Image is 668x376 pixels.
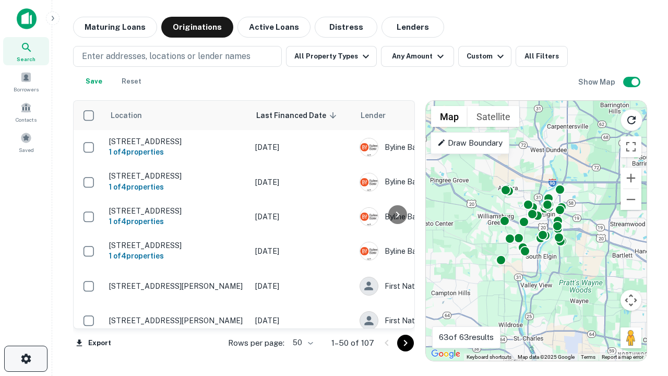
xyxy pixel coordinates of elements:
button: Any Amount [381,46,454,67]
button: Lenders [381,17,444,38]
p: [DATE] [255,280,349,292]
h6: 1 of 4 properties [109,146,245,158]
h6: 1 of 4 properties [109,181,245,193]
button: Show street map [431,106,468,127]
span: Location [110,109,156,122]
div: 0 0 [426,101,647,361]
a: Contacts [3,98,49,126]
p: [STREET_ADDRESS] [109,206,245,216]
a: Terms (opens in new tab) [581,354,595,360]
div: Byline Bank [360,242,516,261]
button: All Filters [516,46,568,67]
img: picture [360,242,378,260]
a: Report a map error [602,354,643,360]
p: [STREET_ADDRESS][PERSON_NAME] [109,281,245,291]
div: 50 [289,335,315,350]
h6: Show Map [578,76,617,88]
img: picture [360,208,378,226]
p: [STREET_ADDRESS] [109,241,245,250]
button: Distress [315,17,377,38]
a: Open this area in Google Maps (opens a new window) [428,347,463,361]
img: picture [360,173,378,191]
button: Save your search to get updates of matches that match your search criteria. [77,71,111,92]
p: Enter addresses, locations or lender names [82,50,250,63]
p: [STREET_ADDRESS] [109,171,245,181]
button: Reset [115,71,148,92]
div: Byline Bank [360,138,516,157]
span: Saved [19,146,34,154]
p: 63 of 63 results [439,331,494,344]
span: Search [17,55,35,63]
div: Byline Bank [360,173,516,192]
button: Enter addresses, locations or lender names [73,46,282,67]
p: Rows per page: [228,337,284,349]
p: [DATE] [255,315,349,326]
button: Toggle fullscreen view [621,136,641,157]
span: Lender [361,109,386,122]
div: First Nations Bank [360,311,516,330]
button: Active Loans [237,17,311,38]
span: Contacts [16,115,37,124]
button: Maturing Loans [73,17,157,38]
p: [DATE] [255,177,349,188]
span: Last Financed Date [256,109,340,122]
p: [STREET_ADDRESS] [109,137,245,146]
a: Search [3,37,49,65]
button: Zoom in [621,168,641,189]
button: All Property Types [286,46,377,67]
div: First Nations Bank [360,277,516,296]
span: Map data ©2025 Google [518,354,575,360]
img: Google [428,347,463,361]
div: Custom [467,50,507,63]
h6: 1 of 4 properties [109,250,245,262]
iframe: Chat Widget [616,259,668,309]
button: Zoom out [621,189,641,210]
p: 1–50 of 107 [331,337,374,349]
button: Originations [161,17,233,38]
button: Show satellite imagery [468,106,519,127]
button: Custom [458,46,511,67]
p: [DATE] [255,245,349,257]
p: Draw Boundary [437,137,503,149]
th: Lender [354,101,521,130]
button: Keyboard shortcuts [467,354,511,361]
img: picture [360,138,378,156]
button: Export [73,335,114,351]
div: Byline Bank [360,207,516,226]
p: [DATE] [255,211,349,222]
h6: 1 of 4 properties [109,216,245,227]
th: Last Financed Date [250,101,354,130]
p: [STREET_ADDRESS][PERSON_NAME] [109,316,245,325]
button: Reload search area [621,109,642,131]
th: Location [104,101,250,130]
button: Drag Pegman onto the map to open Street View [621,327,641,348]
p: [DATE] [255,142,349,153]
span: Borrowers [14,85,39,93]
a: Borrowers [3,67,49,96]
img: capitalize-icon.png [17,8,37,29]
a: Saved [3,128,49,156]
button: Go to next page [397,335,414,351]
